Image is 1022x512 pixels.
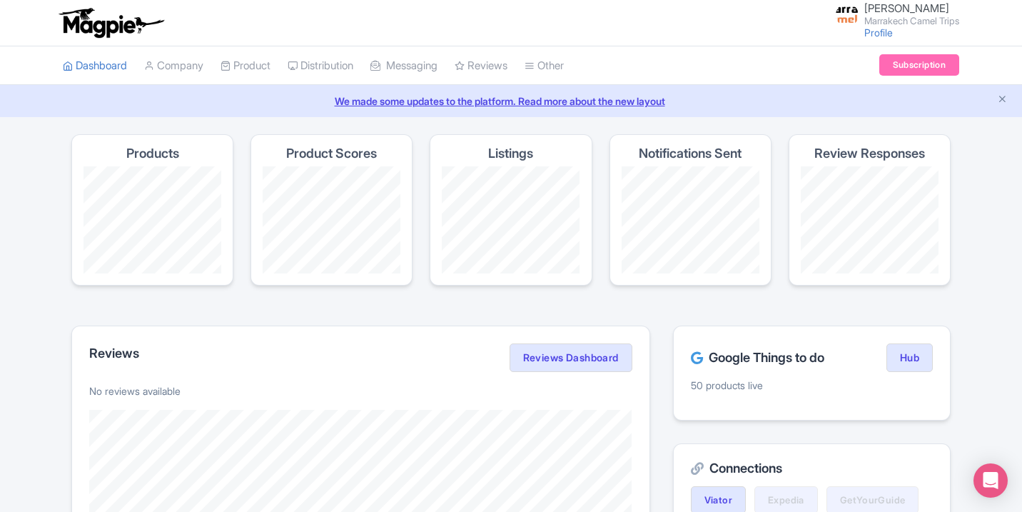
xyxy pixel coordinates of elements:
[510,343,632,372] a: Reviews Dashboard
[144,46,203,86] a: Company
[455,46,507,86] a: Reviews
[836,4,859,26] img: skpecjwo0uind1udobp4.png
[973,463,1008,498] div: Open Intercom Messenger
[89,383,632,398] p: No reviews available
[9,94,1013,109] a: We made some updates to the platform. Read more about the new layout
[89,346,139,361] h2: Reviews
[864,1,949,15] span: [PERSON_NAME]
[997,92,1008,109] button: Close announcement
[221,46,270,86] a: Product
[286,146,377,161] h4: Product Scores
[63,46,127,86] a: Dashboard
[525,46,564,86] a: Other
[864,16,959,26] small: Marrakech Camel Trips
[814,146,925,161] h4: Review Responses
[56,7,166,39] img: logo-ab69f6fb50320c5b225c76a69d11143b.png
[691,461,933,476] h2: Connections
[691,351,824,365] h2: Google Things to do
[126,146,179,161] h4: Products
[691,378,933,393] p: 50 products live
[370,46,437,86] a: Messaging
[886,343,933,372] a: Hub
[827,3,959,26] a: [PERSON_NAME] Marrakech Camel Trips
[879,54,959,76] a: Subscription
[488,146,533,161] h4: Listings
[288,46,353,86] a: Distribution
[864,26,893,39] a: Profile
[639,146,742,161] h4: Notifications Sent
